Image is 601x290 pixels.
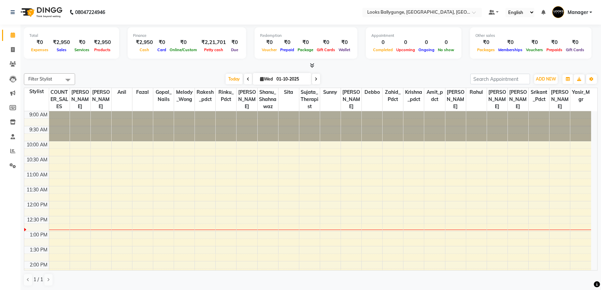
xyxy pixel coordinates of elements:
span: Vouchers [524,47,545,52]
span: [PERSON_NAME] [445,88,466,111]
div: 1:00 PM [28,231,49,238]
span: Petty cash [202,47,225,52]
span: Rinku_Pdct [216,88,236,104]
span: Rakesh_pdct [195,88,215,104]
div: 11:30 AM [25,186,49,193]
span: No show [436,47,456,52]
span: [PERSON_NAME] [70,88,90,111]
div: ₹0 [29,39,50,46]
div: ₹0 [524,39,545,46]
span: Due [229,47,240,52]
span: Wed [258,76,274,82]
div: 0 [395,39,417,46]
span: Prepaids [545,47,564,52]
span: Voucher [260,47,278,52]
input: Search Appointment [470,74,530,84]
div: Finance [133,33,241,39]
div: 9:00 AM [28,111,49,118]
span: Online/Custom [168,47,199,52]
div: ₹0 [73,39,91,46]
span: Packages [475,47,497,52]
span: Expenses [29,47,50,52]
div: 10:30 AM [25,156,49,163]
button: ADD NEW [534,74,558,84]
span: Ongoing [417,47,436,52]
span: Prepaid [278,47,296,52]
span: Shanu_Shahnawaz [258,88,278,111]
span: Memberships [497,47,524,52]
span: Sujata_Therapist [299,88,320,111]
span: Sita [278,88,299,97]
span: Krishna_pdct [403,88,424,104]
span: Zahid_Pdct [383,88,403,104]
span: Cash [138,47,151,52]
div: ₹0 [337,39,352,46]
div: 12:00 PM [26,201,49,208]
span: Wallet [337,47,352,52]
span: Gift Cards [315,47,337,52]
div: ₹0 [497,39,524,46]
div: 0 [371,39,395,46]
span: Fazal [132,88,153,97]
span: Services [73,47,91,52]
span: Completed [371,47,395,52]
span: Gopal_Nails [153,88,174,104]
span: [PERSON_NAME] [508,88,528,111]
div: 12:30 PM [26,216,49,223]
div: 2:00 PM [28,261,49,269]
input: 2025-10-01 [274,74,309,84]
span: [PERSON_NAME] [237,88,257,111]
span: [PERSON_NAME] [487,88,507,111]
div: Redemption [260,33,352,39]
div: ₹0 [168,39,199,46]
span: sunny [320,88,341,97]
div: Appointment [371,33,456,39]
span: Card [156,47,168,52]
span: amit_pdct [424,88,445,104]
span: anil [112,88,132,97]
span: 1 / 1 [33,276,43,283]
div: 0 [417,39,436,46]
div: 11:00 AM [25,171,49,178]
span: COUNTER_SALES [49,88,70,111]
div: 10:00 AM [25,141,49,148]
span: Gift Cards [564,47,586,52]
div: 1:30 PM [28,246,49,253]
span: [PERSON_NAME] [341,88,361,111]
span: Package [296,47,315,52]
div: ₹0 [315,39,337,46]
span: Manager [568,9,588,16]
img: logo [17,3,64,22]
div: Total [29,33,114,39]
span: [PERSON_NAME] [549,88,570,111]
div: Stylist [24,88,49,95]
div: ₹0 [229,39,241,46]
img: Manager [552,6,564,18]
b: 08047224946 [75,3,105,22]
span: Srikant_Pdct [529,88,549,104]
span: Upcoming [395,47,417,52]
div: ₹0 [156,39,168,46]
div: 9:30 AM [28,126,49,133]
span: Today [226,74,243,84]
span: Products [92,47,112,52]
div: ₹0 [545,39,564,46]
span: Yasir_Mgr [570,88,591,104]
div: Other sales [475,33,586,39]
div: 0 [436,39,456,46]
span: Rahul [466,88,487,97]
span: Debbo [362,88,382,97]
span: Melody_Wong [174,88,195,104]
div: ₹0 [296,39,315,46]
div: ₹2,950 [133,39,156,46]
div: ₹2,950 [50,39,73,46]
div: ₹0 [475,39,497,46]
span: [PERSON_NAME] [91,88,111,111]
span: Filter Stylist [28,76,52,82]
div: ₹2,950 [91,39,114,46]
div: ₹0 [564,39,586,46]
div: ₹0 [260,39,278,46]
span: ADD NEW [536,76,556,82]
div: ₹2,21,701 [199,39,229,46]
span: Sales [55,47,68,52]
